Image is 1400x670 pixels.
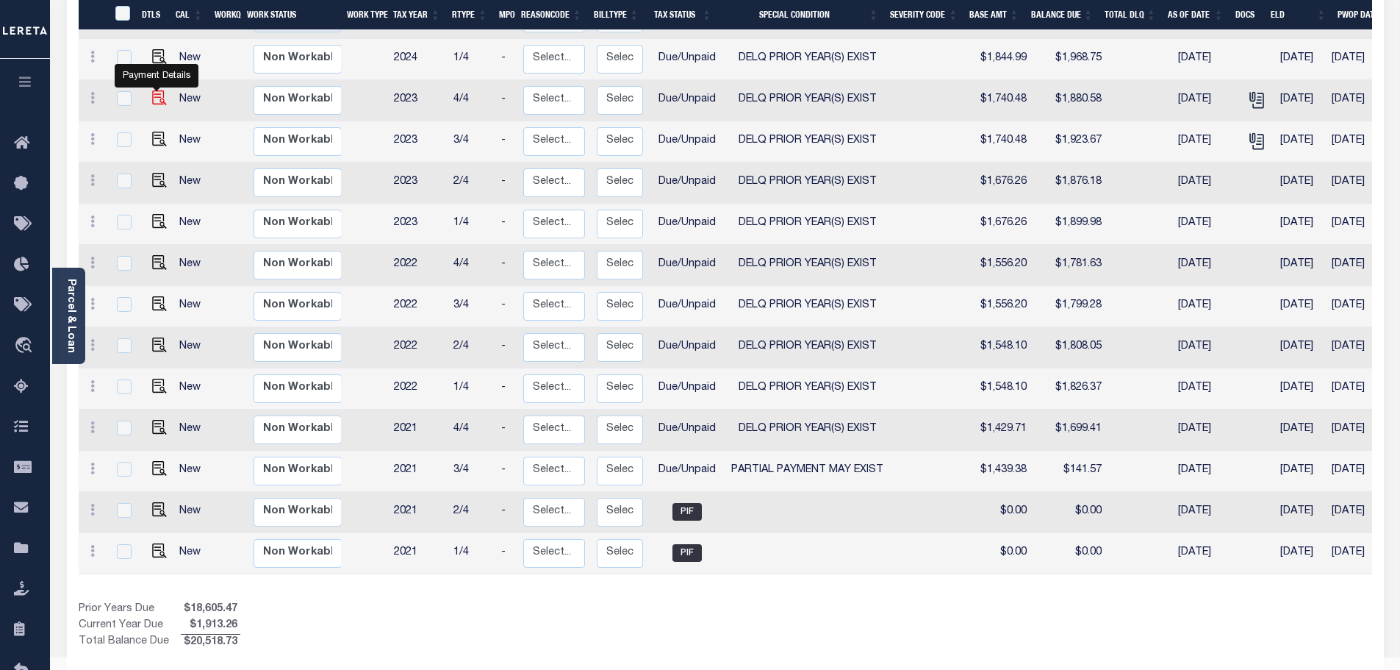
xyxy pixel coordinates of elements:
td: [DATE] [1172,410,1239,451]
td: [DATE] [1274,204,1326,245]
td: [DATE] [1326,80,1392,121]
td: 2024 [388,39,448,80]
td: $1,781.63 [1033,245,1108,286]
td: [DATE] [1326,163,1392,204]
td: - [495,163,517,204]
td: - [495,121,517,163]
td: $1,968.75 [1033,39,1108,80]
span: DELQ PRIOR YEAR(S) EXIST [739,53,877,63]
td: New [173,121,214,163]
td: New [173,368,214,410]
td: Due/Unpaid [649,204,725,245]
a: Parcel & Loan [65,279,76,353]
td: [DATE] [1326,39,1392,80]
td: Due/Unpaid [649,410,725,451]
td: Due/Unpaid [649,163,725,204]
td: $1,740.48 [970,80,1033,121]
td: - [495,492,517,533]
td: [DATE] [1172,286,1239,327]
i: travel_explore [14,337,37,356]
td: [DATE] [1326,245,1392,286]
td: [DATE] [1326,410,1392,451]
span: PARTIAL PAYMENT MAY EXIST [731,465,883,475]
td: [DATE] [1326,204,1392,245]
td: 4/4 [448,410,495,451]
span: DELQ PRIOR YEAR(S) EXIST [739,177,877,187]
td: New [173,451,214,492]
td: [DATE] [1326,533,1392,574]
td: $1,556.20 [970,245,1033,286]
td: - [495,286,517,327]
td: 2023 [388,204,448,245]
td: Due/Unpaid [649,245,725,286]
td: 2023 [388,80,448,121]
span: $20,518.73 [181,635,240,651]
td: $0.00 [970,492,1033,533]
td: $1,876.18 [1033,163,1108,204]
td: [DATE] [1274,327,1326,368]
td: New [173,533,214,574]
td: $1,923.67 [1033,121,1108,163]
td: $1,844.99 [970,39,1033,80]
td: $1,740.48 [970,121,1033,163]
td: [DATE] [1326,286,1392,327]
td: Due/Unpaid [649,327,725,368]
td: [DATE] [1172,533,1239,574]
td: $1,899.98 [1033,204,1108,245]
td: $0.00 [1033,533,1108,574]
td: [DATE] [1172,80,1239,121]
td: 3/4 [448,286,495,327]
td: 2022 [388,286,448,327]
td: [DATE] [1274,39,1326,80]
td: $1,676.26 [970,204,1033,245]
td: 2/4 [448,327,495,368]
td: New [173,39,214,80]
td: - [495,410,517,451]
td: [DATE] [1172,245,1239,286]
span: DELQ PRIOR YEAR(S) EXIST [739,382,877,393]
td: 3/4 [448,121,495,163]
td: $1,826.37 [1033,368,1108,410]
span: DELQ PRIOR YEAR(S) EXIST [739,259,877,269]
td: - [495,533,517,574]
td: 2023 [388,121,448,163]
td: Due/Unpaid [649,121,725,163]
td: $1,808.05 [1033,327,1108,368]
td: $141.57 [1033,451,1108,492]
div: Payment Details [115,64,198,88]
td: [DATE] [1326,327,1392,368]
span: $18,605.47 [181,602,240,618]
td: [DATE] [1274,245,1326,286]
span: DELQ PRIOR YEAR(S) EXIST [739,218,877,228]
td: $1,799.28 [1033,286,1108,327]
td: $1,548.10 [970,368,1033,410]
td: New [173,245,214,286]
td: $1,439.38 [970,451,1033,492]
td: $1,548.10 [970,327,1033,368]
td: New [173,80,214,121]
span: $1,913.26 [181,618,240,634]
td: 2021 [388,492,448,533]
td: $1,699.41 [1033,410,1108,451]
td: Due/Unpaid [649,80,725,121]
td: - [495,327,517,368]
td: 2021 [388,533,448,574]
td: - [495,451,517,492]
td: $0.00 [970,533,1033,574]
td: Total Balance Due [79,634,181,650]
td: $1,556.20 [970,286,1033,327]
td: Due/Unpaid [649,286,725,327]
td: New [173,163,214,204]
td: $1,429.71 [970,410,1033,451]
td: [DATE] [1172,39,1239,80]
span: DELQ PRIOR YEAR(S) EXIST [739,94,877,104]
td: Due/Unpaid [649,368,725,410]
td: 2/4 [448,163,495,204]
td: [DATE] [1274,410,1326,451]
td: [DATE] [1172,451,1239,492]
td: $0.00 [1033,492,1108,533]
td: [DATE] [1274,80,1326,121]
td: [DATE] [1172,492,1239,533]
td: [DATE] [1172,368,1239,410]
td: New [173,327,214,368]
